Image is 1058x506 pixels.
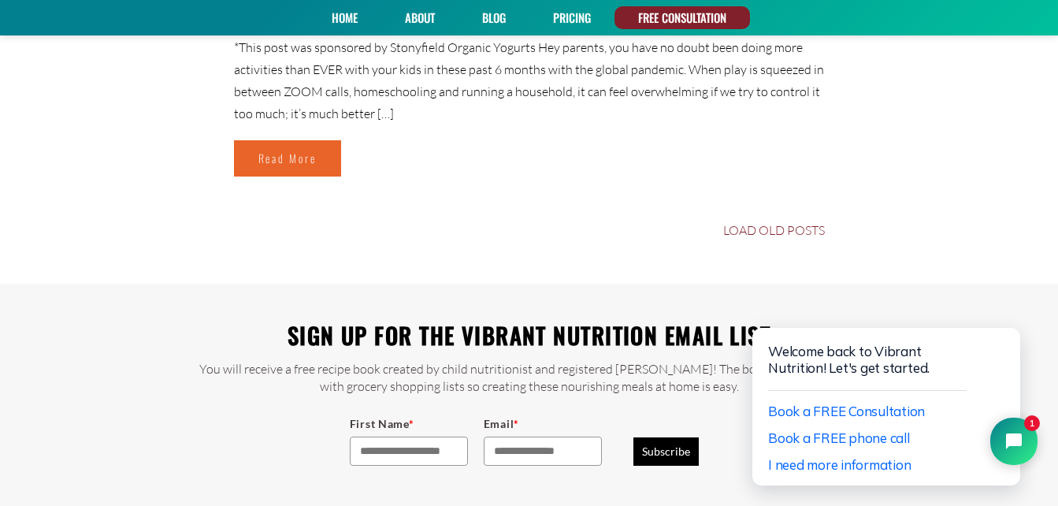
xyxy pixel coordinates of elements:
label: Email [484,415,602,433]
a: Read More [234,140,341,177]
a: About [399,6,440,29]
iframe: Tidio Chat [719,277,1058,506]
a: PRICING [548,6,596,29]
h2: Sign up for the Vibrant Nutrition email list [191,315,868,356]
a: LOAD OLD POSTS [723,224,825,236]
a: Blog [477,6,511,29]
a: Home [326,6,363,29]
button: Subscribe [633,437,699,466]
p: *This post was sponsored by Stonyfield Organic Yogurts Hey parents, you have no doubt been doing ... [234,36,825,125]
p: You will receive a free recipe book created by child nutritionist and registered [PERSON_NAME]! T... [191,360,868,396]
label: First Name [350,415,468,433]
a: FREE CONSULTATION [633,6,732,29]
